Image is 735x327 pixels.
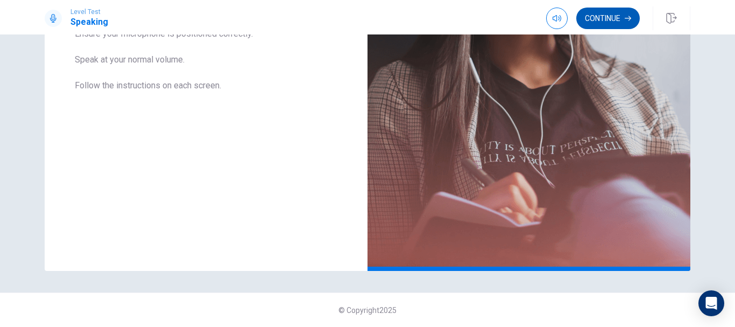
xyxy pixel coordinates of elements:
div: Open Intercom Messenger [698,290,724,316]
button: Continue [576,8,640,29]
span: Level Test [70,8,108,16]
span: © Copyright 2025 [338,306,397,315]
h1: Speaking [70,16,108,29]
span: Use a headset if available (recommended for best audio quality). Ensure your microphone is positi... [75,2,337,105]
